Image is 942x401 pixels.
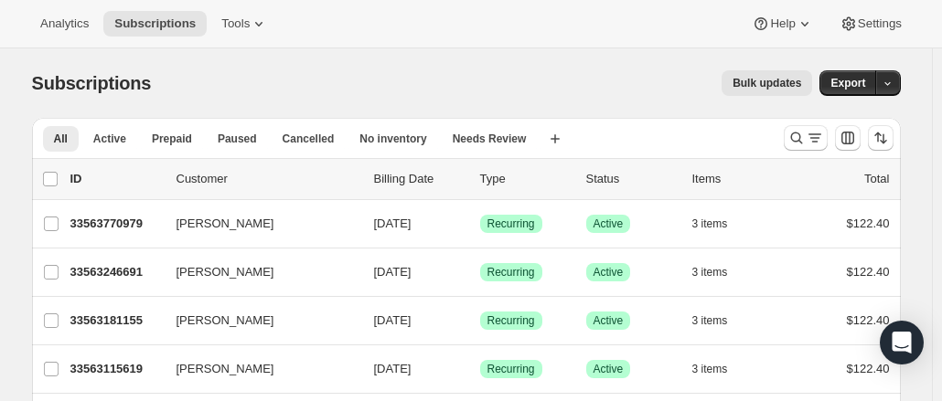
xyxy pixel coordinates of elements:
[858,16,902,31] span: Settings
[218,132,257,146] span: Paused
[177,170,359,188] p: Customer
[114,16,196,31] span: Subscriptions
[847,216,890,230] span: $122.40
[541,126,570,152] button: Create new view
[722,70,812,96] button: Bulk updates
[374,362,412,375] span: [DATE]
[283,132,335,146] span: Cancelled
[32,73,152,93] span: Subscriptions
[692,170,784,188] div: Items
[70,311,162,330] p: 33563181155
[210,11,279,37] button: Tools
[70,170,162,188] p: ID
[70,259,890,285] div: 33563246691[PERSON_NAME][DATE]SuccessRecurringSuccessActive3 items$122.40
[152,132,192,146] span: Prepaid
[692,265,728,280] span: 3 items
[166,306,348,335] button: [PERSON_NAME]
[880,321,924,364] div: Open Intercom Messenger
[819,70,876,96] button: Export
[103,11,207,37] button: Subscriptions
[70,308,890,333] div: 33563181155[PERSON_NAME][DATE]SuccessRecurringSuccessActive3 items$122.40
[40,16,89,31] span: Analytics
[733,76,801,90] span: Bulk updates
[835,125,861,151] button: Customize table column order and visibility
[829,11,913,37] button: Settings
[221,16,250,31] span: Tools
[847,313,890,327] span: $122.40
[487,216,535,231] span: Recurring
[784,125,828,151] button: Search and filter results
[453,132,527,146] span: Needs Review
[692,211,748,237] button: 3 items
[70,356,890,382] div: 33563115619[PERSON_NAME][DATE]SuccessRecurringSuccessActive3 items$122.40
[29,11,100,37] button: Analytics
[487,313,535,328] span: Recurring
[594,265,624,280] span: Active
[70,263,162,281] p: 33563246691
[177,263,274,281] span: [PERSON_NAME]
[692,313,728,328] span: 3 items
[487,265,535,280] span: Recurring
[93,132,126,146] span: Active
[166,354,348,384] button: [PERSON_NAME]
[830,76,865,90] span: Export
[692,216,728,231] span: 3 items
[868,125,894,151] button: Sort the results
[70,360,162,378] p: 33563115619
[594,362,624,376] span: Active
[692,356,748,382] button: 3 items
[692,259,748,285] button: 3 items
[70,211,890,237] div: 33563770979[PERSON_NAME][DATE]SuccessRecurringSuccessActive3 items$122.40
[177,215,274,233] span: [PERSON_NAME]
[70,170,890,188] div: IDCustomerBilling DateTypeStatusItemsTotal
[166,258,348,287] button: [PERSON_NAME]
[847,265,890,279] span: $122.40
[864,170,889,188] p: Total
[594,216,624,231] span: Active
[177,311,274,330] span: [PERSON_NAME]
[487,362,535,376] span: Recurring
[692,308,748,333] button: 3 items
[177,360,274,378] span: [PERSON_NAME]
[480,170,572,188] div: Type
[741,11,824,37] button: Help
[586,170,678,188] p: Status
[166,209,348,238] button: [PERSON_NAME]
[770,16,795,31] span: Help
[374,313,412,327] span: [DATE]
[374,216,412,230] span: [DATE]
[847,362,890,375] span: $122.40
[70,215,162,233] p: 33563770979
[692,362,728,376] span: 3 items
[374,265,412,279] span: [DATE]
[374,170,466,188] p: Billing Date
[359,132,426,146] span: No inventory
[54,132,68,146] span: All
[594,313,624,328] span: Active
